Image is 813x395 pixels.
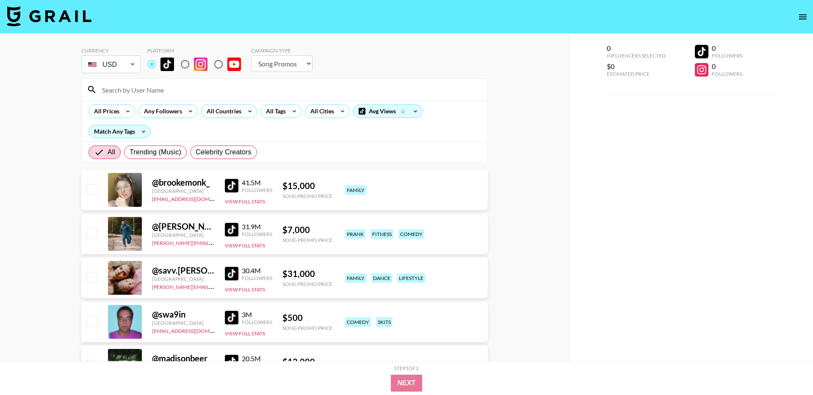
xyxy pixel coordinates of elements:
div: Any Followers [139,105,184,118]
button: View Full Stats [225,330,265,337]
div: All Cities [305,105,336,118]
div: USD [83,57,139,72]
div: family [345,273,366,283]
span: Celebrity Creators [196,147,252,157]
div: Followers [712,52,742,59]
div: comedy [345,317,371,327]
div: Followers [242,275,272,281]
div: @ savv.[PERSON_NAME] [152,265,215,276]
div: [GEOGRAPHIC_DATA] [152,320,215,326]
div: Song Promo Price [282,281,332,287]
img: TikTok [225,223,238,236]
div: $0 [607,62,666,71]
div: Platform [147,47,248,54]
input: Search by User Name [97,83,482,96]
div: Song Promo Price [282,193,332,199]
div: All Tags [261,105,288,118]
img: TikTok [225,267,238,280]
img: YouTube [227,58,241,71]
a: [PERSON_NAME][EMAIL_ADDRESS][DOMAIN_NAME] [152,238,277,246]
div: $ 31,000 [282,269,332,279]
div: 31.9M [242,222,272,231]
div: 0 [607,44,666,52]
div: Estimated Price [607,71,666,77]
span: All [108,147,115,157]
a: [EMAIL_ADDRESS][DOMAIN_NAME] [152,194,237,202]
div: Followers [242,231,272,237]
div: Followers [712,71,742,77]
div: @ [PERSON_NAME].[PERSON_NAME] [152,221,215,232]
div: 30.4M [242,266,272,275]
button: View Full Stats [225,242,265,249]
div: prank [345,229,365,239]
div: Song Promo Price [282,237,332,243]
div: [GEOGRAPHIC_DATA] [152,276,215,282]
div: 41.5M [242,178,272,187]
div: 0 [712,62,742,71]
div: 20.5M [242,354,272,363]
iframe: Drift Widget Chat Controller [771,353,803,385]
div: Match Any Tags [89,125,150,138]
div: dance [371,273,392,283]
img: TikTok [225,355,238,368]
a: [PERSON_NAME][EMAIL_ADDRESS][DOMAIN_NAME] [152,282,277,290]
div: $ 12,000 [282,357,332,367]
div: Campaign Type [251,47,312,54]
button: View Full Stats [225,198,265,205]
div: Step 1 of 2 [394,365,419,371]
div: 0 [712,44,742,52]
div: @ madisonbeer [152,353,215,364]
div: [GEOGRAPHIC_DATA] [152,188,215,194]
button: Next [391,375,423,392]
img: TikTok [225,311,238,324]
div: All Prices [89,105,121,118]
div: 3M [242,310,272,319]
button: View Full Stats [225,286,265,293]
img: Grail Talent [7,6,91,26]
div: $ 7,000 [282,225,332,235]
div: $ 500 [282,313,332,323]
div: Song Promo Price [282,325,332,331]
a: [EMAIL_ADDRESS][DOMAIN_NAME] [152,326,237,334]
div: Currency [81,47,141,54]
div: Avg Views [354,105,422,118]
div: $ 15,000 [282,181,332,191]
div: fitness [371,229,393,239]
div: [GEOGRAPHIC_DATA] [152,232,215,238]
div: Followers [242,319,272,325]
img: Instagram [194,58,207,71]
div: family [345,185,366,195]
img: TikTok [160,58,174,71]
button: open drawer [794,8,811,25]
div: All Countries [202,105,243,118]
img: TikTok [225,179,238,192]
div: Followers [242,187,272,193]
div: lifestyle [397,273,425,283]
div: @ brookemonk_ [152,177,215,188]
span: Trending (Music) [130,147,181,157]
div: skits [376,317,393,327]
div: Influencers Selected [607,52,666,59]
div: comedy [398,229,424,239]
div: @ swa9in [152,309,215,320]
